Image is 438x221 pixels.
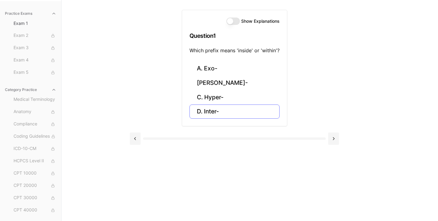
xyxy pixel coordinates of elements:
span: CPT 40000 [14,207,56,214]
span: Anatomy [14,109,56,115]
button: Exam 2 [11,31,59,41]
button: Exam 5 [11,68,59,77]
button: CPT 30000 [11,193,59,203]
span: CPT 10000 [14,170,56,177]
button: C. Hyper- [189,90,280,105]
label: Show Explanations [241,19,280,23]
button: Anatomy [11,107,59,117]
button: [PERSON_NAME]- [189,76,280,90]
span: ICD-10-CM [14,145,56,152]
button: Exam 1 [11,18,59,28]
span: Exam 4 [14,57,56,64]
button: CPT 20000 [11,181,59,191]
span: Exam 1 [14,20,56,26]
button: CPT 40000 [11,205,59,215]
h3: Question 1 [189,27,280,45]
button: Practice Exams [2,9,59,18]
span: CPT 30000 [14,195,56,201]
button: Compliance [11,119,59,129]
button: Coding Guidelines [11,132,59,141]
span: Exam 2 [14,32,56,39]
button: Category Practice [2,85,59,95]
span: Exam 3 [14,45,56,51]
button: CPT 10000 [11,168,59,178]
span: Coding Guidelines [14,133,56,140]
span: CPT 20000 [14,182,56,189]
span: Exam 5 [14,69,56,76]
span: HCPCS Level II [14,158,56,164]
button: D. Inter- [189,105,280,119]
button: Exam 4 [11,55,59,65]
button: HCPCS Level II [11,156,59,166]
span: Medical Terminology [14,96,56,103]
span: Compliance [14,121,56,128]
button: ICD-10-CM [11,144,59,154]
button: Exam 3 [11,43,59,53]
button: A. Exo- [189,61,280,76]
button: Medical Terminology [11,95,59,105]
p: Which prefix means 'inside' or 'within'? [189,47,280,54]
